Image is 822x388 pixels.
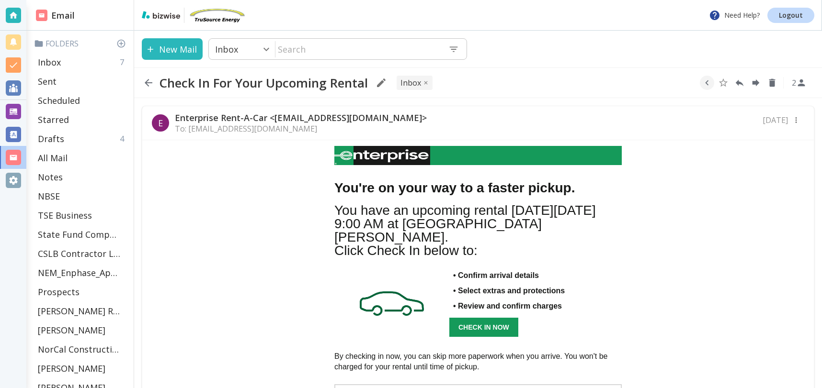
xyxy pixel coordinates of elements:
p: Sent [38,76,57,87]
p: Scheduled [38,95,80,106]
p: Drafts [38,133,64,144]
p: All Mail [38,152,68,164]
p: E [158,117,163,129]
div: Sent [34,72,130,91]
p: [DATE] [763,115,788,125]
p: Folders [34,38,130,49]
p: Need Help? [709,10,760,21]
p: Inbox [38,56,61,68]
h2: Check In For Your Upcoming Rental [159,75,368,90]
p: Notes [38,171,63,183]
p: NorCal Construction [38,344,120,355]
div: Starred [34,110,130,129]
img: bizwise [142,11,180,19]
div: Scheduled [34,91,130,110]
div: NBSE [34,187,130,206]
p: [PERSON_NAME] [38,363,105,374]
div: [PERSON_NAME] Residence [34,301,130,321]
p: Logout [779,12,803,19]
button: See Participants [788,71,811,94]
div: Drafts4 [34,129,130,148]
p: [PERSON_NAME] Residence [38,305,120,317]
p: CSLB Contractor License [38,248,120,259]
div: CSLB Contractor License [34,244,130,263]
p: 7 [120,57,128,67]
p: NBSE [38,190,60,202]
div: TSE Business [34,206,130,225]
div: [PERSON_NAME] [34,359,130,378]
p: Inbox [215,44,238,55]
div: Inbox7 [34,53,130,72]
p: State Fund Compensation [38,229,120,240]
p: 2 [792,78,796,88]
div: All Mail [34,148,130,167]
div: [PERSON_NAME] [34,321,130,340]
div: NorCal Construction [34,340,130,359]
p: Prospects [38,286,80,298]
button: Delete [765,76,779,90]
input: Search [275,39,441,59]
button: Forward [749,76,763,90]
p: INBOX [400,78,421,88]
p: To: [EMAIL_ADDRESS][DOMAIN_NAME] [175,123,427,134]
p: 4 [120,133,128,144]
button: Reply [732,76,747,90]
img: DashboardSidebarEmail.svg [36,10,47,21]
div: Notes [34,167,130,187]
p: NEM_Enphase_Applications [38,267,120,278]
div: Prospects [34,282,130,301]
div: NEM_Enphase_Applications [34,263,130,282]
div: EEnterprise Rent-A-Car <[EMAIL_ADDRESS][DOMAIN_NAME]>To: [EMAIL_ADDRESS][DOMAIN_NAME][DATE] [142,106,814,140]
p: Enterprise Rent-A-Car <[EMAIL_ADDRESS][DOMAIN_NAME]> [175,112,427,123]
div: State Fund Compensation [34,225,130,244]
h2: Email [36,9,75,22]
img: TruSource Energy, Inc. [188,8,246,23]
p: TSE Business [38,210,92,221]
p: [PERSON_NAME] [38,324,105,336]
button: New Mail [142,38,203,60]
a: Logout [767,8,814,23]
p: Starred [38,114,69,125]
